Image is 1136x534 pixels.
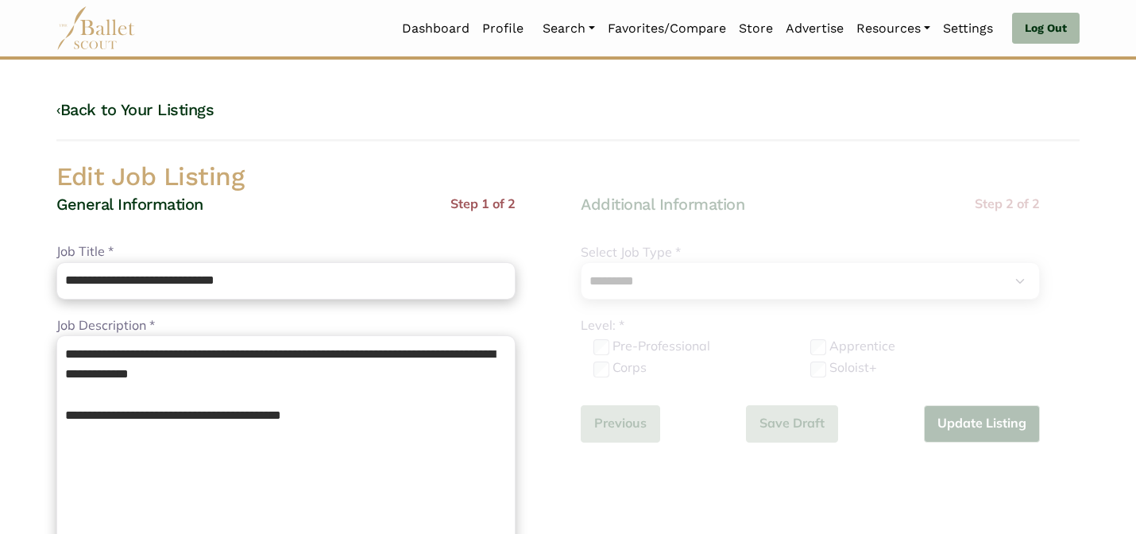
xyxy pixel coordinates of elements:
h4: General Information [56,194,203,215]
a: Settings [937,12,999,45]
a: Search [536,12,601,45]
label: Job Description * [56,315,155,336]
p: Step 1 of 2 [450,194,516,215]
h2: Edit Job Listing [44,161,1092,194]
a: Store [732,12,779,45]
a: Log Out [1012,13,1080,44]
a: Advertise [779,12,850,45]
a: Resources [850,12,937,45]
code: ‹ [56,99,60,119]
a: Dashboard [396,12,476,45]
a: Profile [476,12,530,45]
a: ‹Back to Your Listings [56,100,214,119]
a: Favorites/Compare [601,12,732,45]
label: Job Title * [56,242,114,262]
